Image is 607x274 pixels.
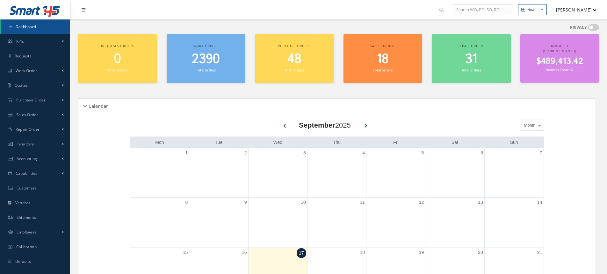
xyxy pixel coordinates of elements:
[302,148,307,158] a: September 3, 2025
[543,48,576,53] span: (Current Month)
[167,34,246,83] a: Work orders 2390 Total orders
[16,24,36,29] span: Dashboard
[538,148,544,158] a: September 7, 2025
[332,138,342,146] a: Thursday
[418,248,425,257] a: September 19, 2025
[432,34,511,83] a: Repair orders 31 Total orders
[366,197,425,248] td: September 12, 2025
[299,120,351,130] div: 2025
[418,198,425,207] a: September 12, 2025
[278,44,311,48] span: Purchase orders
[272,138,284,146] a: Wednesday
[16,244,37,249] span: Calibration
[477,248,484,257] a: September 20, 2025
[453,4,513,16] input: Search WO, PO, SO, RO
[287,50,301,68] span: 48
[248,197,307,248] td: September 10, 2025
[285,68,304,72] small: Total orders
[527,7,535,12] div: New
[16,97,46,103] span: Purchase Order
[359,198,366,207] a: September 11, 2025
[370,44,395,48] span: Sales orders
[184,198,189,207] a: September 8, 2025
[130,197,189,248] td: September 8, 2025
[16,68,37,73] span: Work Order
[255,34,334,83] a: Purchase orders 48 Total orders
[78,34,157,83] a: Requests orders 0 Total orders
[241,248,248,257] a: September 16, 2025
[377,50,389,68] span: 18
[522,122,535,129] span: Month
[1,19,70,34] a: Dashboard
[193,44,219,48] span: Work orders
[546,67,573,72] small: Invoices Total: 57
[16,112,38,117] span: Sales Order
[366,148,425,198] td: September 5, 2025
[425,197,484,248] td: September 13, 2025
[101,44,134,48] span: Requests orders
[392,138,400,146] a: Friday
[461,68,481,72] small: Total orders
[17,156,37,161] span: Accounting
[154,138,165,146] a: Monday
[300,198,307,207] a: September 10, 2025
[550,4,596,16] button: [PERSON_NAME]
[450,138,459,146] a: Saturday
[196,68,216,72] small: Total orders
[536,198,544,207] a: September 14, 2025
[15,200,31,205] span: Vendors
[570,24,587,31] label: PRIVACY
[509,138,519,146] a: Sunday
[17,185,37,191] span: Customers
[17,141,34,147] span: Inventory
[108,68,127,72] small: Total orders
[551,44,568,48] span: Invoiced
[484,197,543,248] td: September 14, 2025
[87,101,108,109] h5: Calendar
[15,83,28,88] span: Quotes
[15,53,32,59] span: Requests
[479,148,484,158] a: September 6, 2025
[214,138,224,146] a: Tuesday
[182,248,189,257] a: September 15, 2025
[420,148,425,158] a: September 5, 2025
[243,148,248,158] a: September 2, 2025
[16,171,38,176] span: Capabilities
[458,44,485,48] span: Repair orders
[114,50,121,68] span: 0
[17,215,36,220] span: Shipments
[17,229,37,235] span: Employees
[359,248,366,257] a: September 18, 2025
[189,197,248,248] td: September 9, 2025
[484,148,543,198] td: September 7, 2025
[248,148,307,198] td: September 3, 2025
[536,55,583,68] span: $489,413.42
[16,39,24,44] span: KPIs
[243,198,248,207] a: September 9, 2025
[130,148,189,198] td: September 1, 2025
[343,34,423,83] a: Sales orders 18 Total orders
[16,127,40,132] span: Repair Order
[373,68,393,72] small: Total orders
[184,148,189,158] a: September 1, 2025
[477,198,484,207] a: September 13, 2025
[15,259,31,264] span: Defaults
[520,34,599,83] a: Invoiced (Current Month) $489,413.42 Invoices Total: 57
[361,148,366,158] a: September 4, 2025
[307,148,366,198] td: September 4, 2025
[189,148,248,198] td: September 2, 2025
[536,248,544,257] a: September 21, 2025
[299,121,335,129] b: September
[518,4,547,15] button: New
[307,197,366,248] td: September 11, 2025
[465,50,477,68] span: 31
[192,50,220,68] span: 2390
[425,148,484,198] td: September 6, 2025
[297,248,306,258] a: September 17, 2025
